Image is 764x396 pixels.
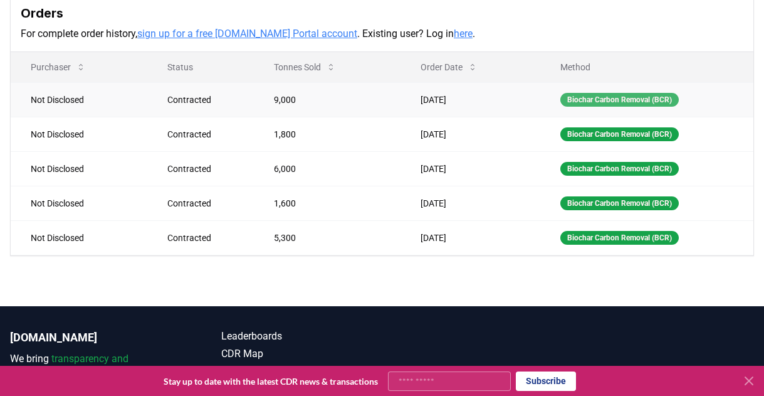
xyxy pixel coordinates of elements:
td: 1,600 [254,186,400,220]
td: [DATE] [400,82,540,117]
div: Contracted [167,94,243,106]
span: transparency and accountability [10,353,128,380]
td: Not Disclosed [11,151,147,186]
button: Order Date [411,55,488,80]
td: [DATE] [400,186,540,220]
td: 6,000 [254,151,400,186]
div: Biochar Carbon Removal (BCR) [560,93,679,107]
td: Not Disclosed [11,186,147,220]
a: sign up for a free [DOMAIN_NAME] Portal account [137,28,357,40]
p: Status [157,61,243,73]
td: 1,800 [254,117,400,151]
button: Tonnes Sold [264,55,346,80]
div: Biochar Carbon Removal (BCR) [560,196,679,210]
td: 5,300 [254,220,400,255]
a: Leaderboards [221,329,382,344]
td: [DATE] [400,220,540,255]
div: Contracted [167,128,243,141]
td: [DATE] [400,117,540,151]
td: 9,000 [254,82,400,117]
p: For complete order history, . Existing user? Log in . [21,26,743,41]
h3: Orders [21,4,743,23]
a: CDR Map [221,346,382,361]
td: Not Disclosed [11,82,147,117]
a: here [454,28,473,40]
div: Biochar Carbon Removal (BCR) [560,162,679,176]
td: Not Disclosed [11,220,147,255]
div: Biochar Carbon Removal (BCR) [560,231,679,245]
a: Partners [221,364,382,379]
div: Contracted [167,197,243,210]
p: Method [550,61,743,73]
td: [DATE] [400,151,540,186]
div: Contracted [167,232,243,244]
button: Purchaser [21,55,96,80]
td: Not Disclosed [11,117,147,151]
div: Contracted [167,163,243,175]
p: [DOMAIN_NAME] [10,329,171,346]
div: Biochar Carbon Removal (BCR) [560,127,679,141]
